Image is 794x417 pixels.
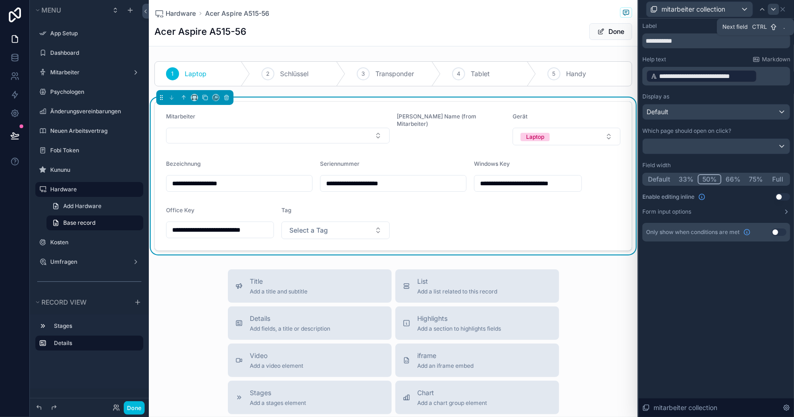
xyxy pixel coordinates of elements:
a: Add Hardware [47,199,143,214]
button: 75% [745,174,767,184]
span: Ctrl [751,22,768,32]
button: Done [124,401,145,415]
label: Kununu [50,166,138,174]
label: Which page should open on click? [642,127,731,135]
span: Default [647,107,668,117]
span: Select a Tag [289,226,328,235]
button: Menu [33,4,106,17]
label: Kosten [50,239,138,246]
a: Hardware [154,9,196,18]
button: StagesAdd a stages element [228,381,392,414]
span: Chart [418,388,487,397]
span: [PERSON_NAME] Name (from Mitarbeiter) [397,113,477,127]
button: Select Button [513,128,621,145]
h1: Acer Aspire A515-56 [154,25,247,38]
div: Laptop [526,133,544,141]
span: Record view [41,298,87,306]
span: Add fields, a title or description [250,325,331,332]
button: TitleAdd a title and subtitle [228,269,392,303]
button: Full [767,174,789,184]
span: Enable editing inline [642,193,694,201]
span: iframe [418,351,474,360]
button: Select Button [281,222,389,239]
span: Add an iframe embed [418,362,474,370]
button: Default [642,104,790,120]
label: Psychologen [50,88,138,96]
span: Highlights [418,314,501,323]
button: DetailsAdd fields, a title or description [228,306,392,340]
button: Default [644,174,674,184]
span: mitarbeiter collection [661,5,725,14]
span: Next field [722,23,747,31]
span: Add a title and subtitle [250,288,308,295]
span: Mitarbeiter [166,113,195,120]
span: List [418,277,498,286]
button: 50% [698,174,721,184]
a: Acer Aspire A515-56 [205,9,269,18]
label: Dashboard [50,49,138,57]
span: Title [250,277,308,286]
span: . [780,23,787,31]
label: Änderungsvereinbarungen [50,108,138,115]
span: Only show when conditions are met [646,228,740,236]
button: Select Button [166,128,390,143]
label: Hardware [50,186,138,193]
a: Markdown [753,56,790,63]
span: Menu [41,6,61,14]
label: Mitarbeiter [50,69,125,76]
span: mitarbeiter collection [654,403,717,412]
span: Markdown [762,56,790,63]
button: Form input options [642,208,790,215]
a: Base record [47,215,143,230]
span: Add a list related to this record [418,288,498,295]
label: Form input options [642,208,691,215]
button: Done [589,23,632,40]
span: Details [250,314,331,323]
button: VideoAdd a video element [228,344,392,377]
span: Windows Key [474,160,510,167]
label: Fobi Token [50,147,138,154]
div: scrollable content [30,314,149,360]
span: Tag [281,207,291,214]
span: Add a stages element [250,399,307,407]
span: Bezeichnung [166,160,200,167]
label: Details [54,339,136,347]
div: scrollable content [642,67,790,85]
label: Umfragen [50,258,125,266]
span: Add Hardware [63,202,101,210]
span: Office Key [166,207,194,214]
span: Seriennummer [320,160,360,167]
label: Display as [642,93,669,100]
button: HighlightsAdd a section to highlights fields [395,306,559,340]
span: Base record [63,219,95,227]
span: Gerät [513,113,527,120]
button: 33% [674,174,698,184]
label: Field width [642,162,671,169]
button: ChartAdd a chart group element [395,381,559,414]
button: mitarbeiter collection [646,1,753,17]
span: Add a video element [250,362,304,370]
label: App Setup [50,30,138,37]
span: Video [250,351,304,360]
span: Add a chart group element [418,399,487,407]
div: Label [642,22,657,30]
label: Help text [642,56,666,63]
button: 66% [721,174,745,184]
button: Record view [33,296,128,309]
label: Neuen Arbeitsvertrag [50,127,138,135]
button: iframeAdd an iframe embed [395,344,559,377]
button: ListAdd a list related to this record [395,269,559,303]
label: Stages [54,322,136,330]
span: Hardware [166,9,196,18]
